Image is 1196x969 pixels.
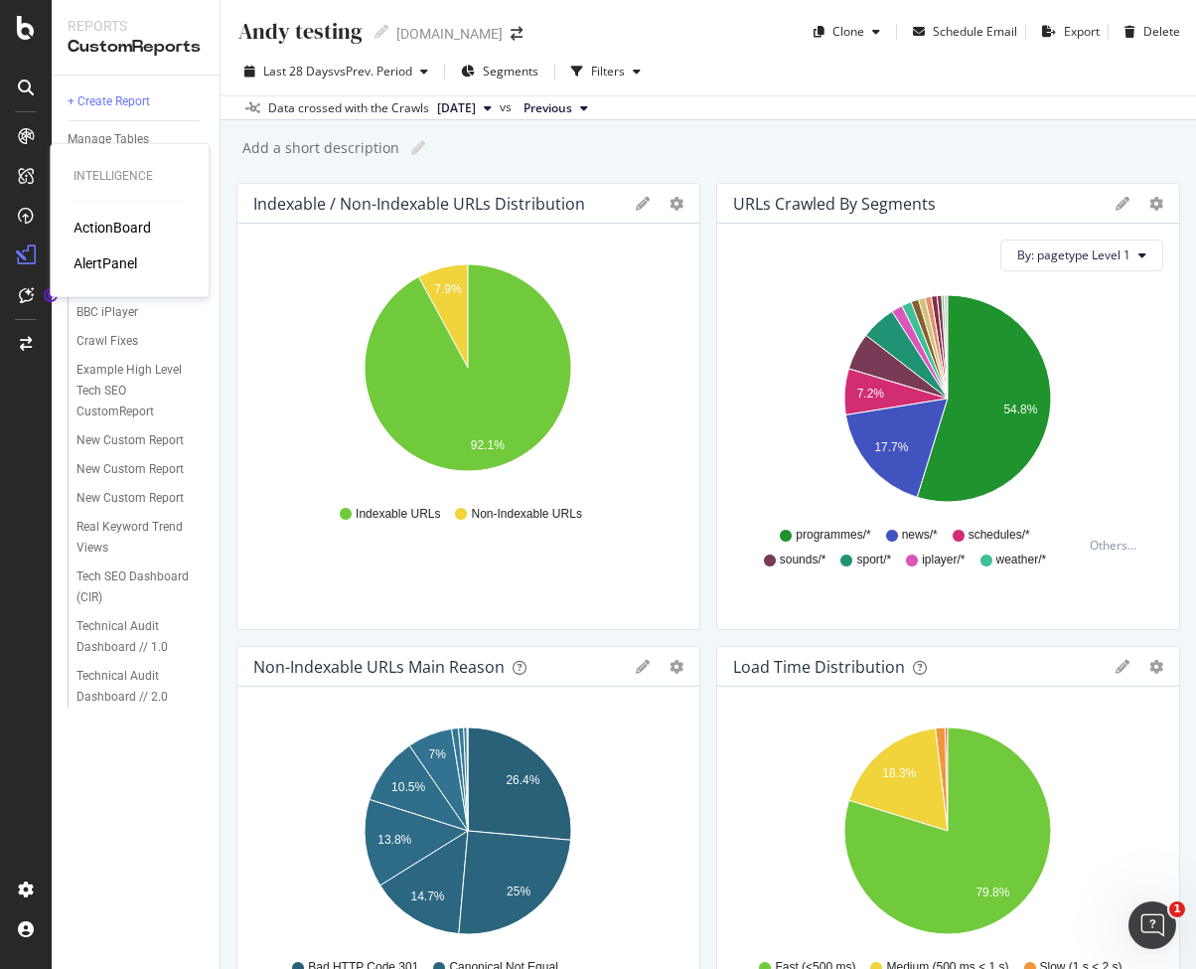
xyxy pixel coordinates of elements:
[453,56,546,87] button: Segments
[68,129,206,150] a: Manage Tables
[437,99,476,117] span: 2025 Aug. 5th
[76,616,193,658] div: Technical Audit Dashboard // 1.0
[1000,240,1163,271] button: By: pagetype Level 1
[874,440,908,454] text: 17.7%
[74,168,185,185] div: Intelligence
[76,566,206,608] a: Tech SEO Dashboard (CIR)
[253,657,505,677] div: Non-Indexable URLs Main Reason
[76,459,184,480] div: New Custom Report
[856,552,891,568] span: sport/*
[780,552,826,568] span: sounds/*
[796,527,870,544] span: programmes/*
[263,63,334,80] span: Last 28 Days
[356,506,440,523] span: Indexable URLs
[670,660,683,674] div: gear
[506,773,539,787] text: 26.4%
[76,459,206,480] a: New Custom Report
[76,616,206,658] a: Technical Audit Dashboard // 1.0
[74,253,137,273] a: AlertPanel
[76,360,206,422] a: Example High Level Tech SEO CustomReport
[76,666,206,708] a: Technical Audit Dashboard // 2.0
[483,63,538,80] span: Segments
[523,99,572,117] span: Previous
[969,527,1030,544] span: schedules/*
[733,287,1163,518] svg: A chart.
[76,302,206,323] a: BBC iPlayer
[882,766,916,780] text: 18.3%
[76,331,138,352] div: Crawl Fixes
[411,141,425,155] i: Edit report name
[733,657,905,677] div: Load Time Distribution
[68,129,149,150] div: Manage Tables
[236,56,436,87] button: Last 28 DaysvsPrev. Period
[996,552,1047,568] span: weather/*
[511,27,523,41] div: arrow-right-arrow-left
[240,138,399,158] div: Add a short description
[74,218,151,238] div: ActionBoard
[253,256,683,487] svg: A chart.
[253,194,585,214] div: Indexable / Non-Indexable URLs distribution
[68,91,150,112] div: + Create Report
[1169,901,1185,917] span: 1
[268,99,429,117] div: Data crossed with the Crawls
[832,23,864,40] div: Clone
[76,360,196,422] div: Example High Level Tech SEO CustomReport
[922,552,965,568] span: iplayer/*
[716,183,1180,630] div: URLs Crawled by SegmentsgeargearBy: pagetype Level 1A chart.programmes/*news/*schedules/*sounds/*...
[1149,197,1163,211] div: gear
[236,16,363,47] div: Andy testing
[76,517,190,559] div: Real Keyword Trend Views
[76,488,184,509] div: New Custom Report
[76,430,184,451] div: New Custom Report
[733,194,936,214] div: URLs Crawled by Segments
[806,16,888,48] button: Clone
[670,197,683,211] div: gear
[733,720,1163,950] svg: A chart.
[905,16,1017,48] button: Schedule Email
[563,56,649,87] button: Filters
[76,488,206,509] a: New Custom Report
[68,16,204,36] div: Reports
[471,506,581,523] span: Non-Indexable URLs
[374,25,388,39] i: Edit report name
[396,24,503,44] div: [DOMAIN_NAME]
[76,666,193,708] div: Technical Audit Dashboard // 2.0
[516,96,596,120] button: Previous
[411,889,445,903] text: 14.7%
[76,517,206,559] a: Real Keyword Trend Views
[434,282,462,296] text: 7.9%
[1117,16,1180,48] button: Delete
[1017,246,1130,263] span: By: pagetype Level 1
[76,331,206,352] a: Crawl Fixes
[1003,403,1037,416] text: 54.8%
[1034,16,1100,48] button: Export
[68,36,204,59] div: CustomReports
[507,885,530,898] text: 25%
[68,91,206,112] a: + Create Report
[334,63,412,80] span: vs Prev. Period
[429,747,447,761] text: 7%
[591,63,625,80] div: Filters
[253,720,683,950] svg: A chart.
[76,430,206,451] a: New Custom Report
[1149,660,1163,674] div: gear
[975,886,1009,899] text: 79.8%
[1064,23,1100,40] div: Export
[933,23,1017,40] div: Schedule Email
[42,286,60,304] div: Tooltip anchor
[236,183,700,630] div: Indexable / Non-Indexable URLs distributiongeargearA chart.Indexable URLsNon-Indexable URLs
[391,780,425,794] text: 10.5%
[1090,537,1145,554] div: Others...
[857,387,885,401] text: 7.2%
[76,566,190,608] div: Tech SEO Dashboard (CIR)
[471,438,505,452] text: 92.1%
[76,302,138,323] div: BBC iPlayer
[500,98,516,116] span: vs
[429,96,500,120] button: [DATE]
[377,833,411,847] text: 13.8%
